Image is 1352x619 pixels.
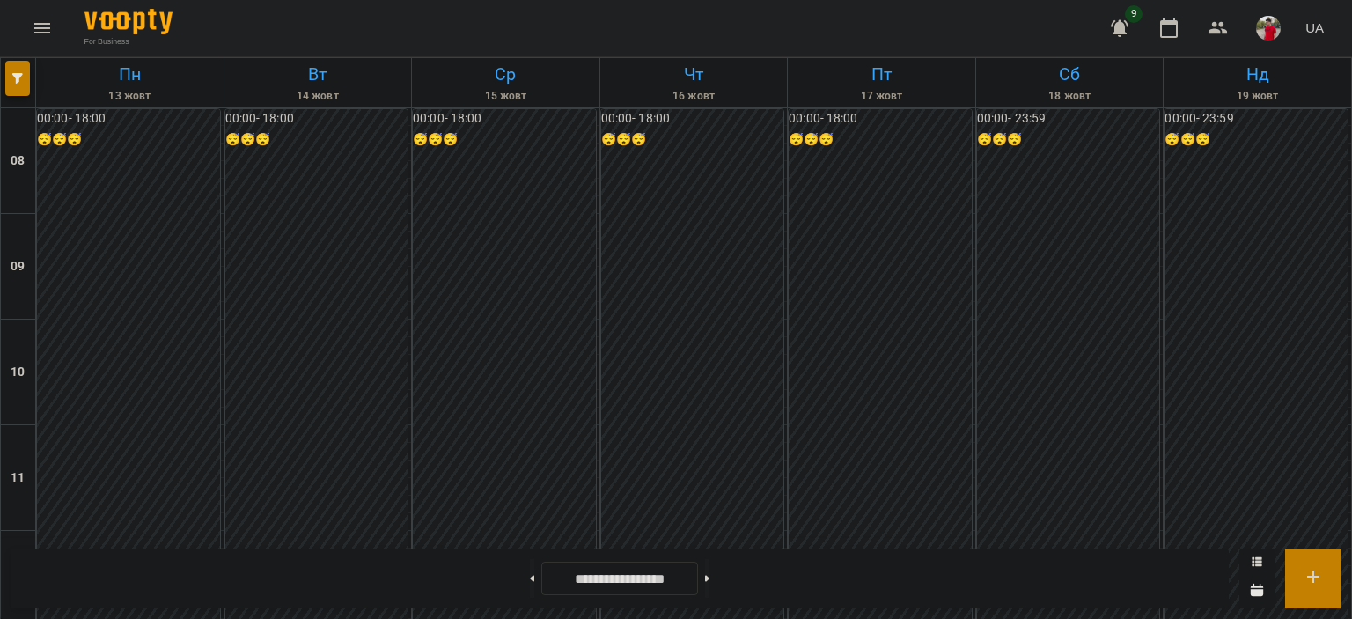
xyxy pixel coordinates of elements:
[1166,61,1348,88] h6: Нд
[977,130,1160,150] h6: 😴😴😴
[84,36,173,47] span: For Business
[1166,88,1348,105] h6: 19 жовт
[39,61,221,88] h6: Пн
[977,109,1160,129] h6: 00:00 - 23:59
[603,88,785,105] h6: 16 жовт
[413,109,596,129] h6: 00:00 - 18:00
[37,109,220,129] h6: 00:00 - 18:00
[1165,109,1348,129] h6: 00:00 - 23:59
[1256,16,1281,41] img: 54b6d9b4e6461886c974555cb82f3b73.jpg
[413,130,596,150] h6: 😴😴😴
[11,468,25,488] h6: 11
[11,151,25,171] h6: 08
[415,61,597,88] h6: Ср
[1298,11,1331,44] button: UA
[225,109,408,129] h6: 00:00 - 18:00
[789,130,972,150] h6: 😴😴😴
[1305,18,1324,37] span: UA
[415,88,597,105] h6: 15 жовт
[11,257,25,276] h6: 09
[603,61,785,88] h6: Чт
[790,61,973,88] h6: Пт
[601,109,784,129] h6: 00:00 - 18:00
[1125,5,1143,23] span: 9
[37,130,220,150] h6: 😴😴😴
[979,88,1161,105] h6: 18 жовт
[601,130,784,150] h6: 😴😴😴
[1165,130,1348,150] h6: 😴😴😴
[227,61,409,88] h6: Вт
[789,109,972,129] h6: 00:00 - 18:00
[227,88,409,105] h6: 14 жовт
[790,88,973,105] h6: 17 жовт
[979,61,1161,88] h6: Сб
[39,88,221,105] h6: 13 жовт
[225,130,408,150] h6: 😴😴😴
[21,7,63,49] button: Menu
[84,9,173,34] img: Voopty Logo
[11,363,25,382] h6: 10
